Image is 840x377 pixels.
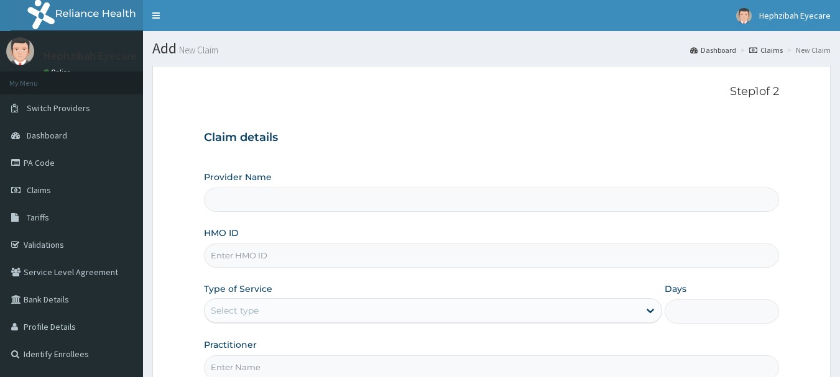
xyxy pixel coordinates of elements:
[204,171,272,183] label: Provider Name
[204,131,780,145] h3: Claim details
[44,68,73,76] a: Online
[6,37,34,65] img: User Image
[204,227,239,239] label: HMO ID
[784,45,831,55] li: New Claim
[27,130,67,141] span: Dashboard
[204,283,272,295] label: Type of Service
[736,8,752,24] img: User Image
[204,243,780,268] input: Enter HMO ID
[690,45,736,55] a: Dashboard
[204,338,257,351] label: Practitioner
[27,212,49,223] span: Tariffs
[44,50,137,61] p: Hephzibah Eyecare
[211,304,259,317] div: Select type
[27,102,90,114] span: Switch Providers
[665,283,686,295] label: Days
[204,85,780,99] p: Step 1 of 2
[152,40,831,57] h1: Add
[759,10,831,21] span: Hephzibah Eyecare
[177,45,218,55] small: New Claim
[749,45,783,55] a: Claims
[27,184,51,196] span: Claims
